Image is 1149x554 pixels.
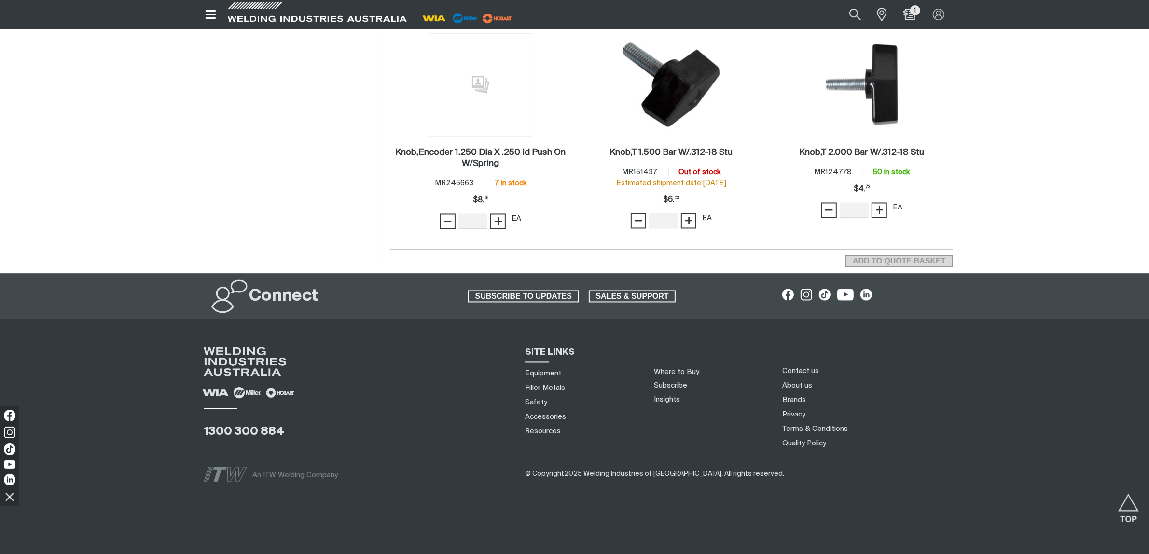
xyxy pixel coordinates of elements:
span: SUBSCRIBE TO UPDATES [469,291,578,303]
a: SALES & SUPPORT [589,291,676,303]
a: Equipment [525,369,561,379]
h2: Knob,T 1.500 Bar W/.312-18 Stu [609,149,733,157]
h2: Knob,Encoder 1.250 Dia X .250 Id Push On W/Spring [395,149,566,168]
span: SITE LINKS [525,348,575,357]
a: Subscribe [654,382,687,389]
div: EA [893,203,902,214]
nav: Footer [779,364,964,451]
span: + [684,213,693,229]
a: Insights [654,396,680,403]
div: Price [854,180,870,199]
h2: Knob,T 2.000 Bar W/.312-18 Stu [799,149,924,157]
span: − [634,213,643,229]
img: Knob,T 1.500 Bar W/.312-18 Stu [620,33,723,137]
a: Knob,T 1.500 Bar W/.312-18 Stu [609,148,733,159]
img: Facebook [4,410,15,421]
span: MR245663 [435,180,473,187]
span: ​​​​​​​​​​​​​​​​​​ ​​​​​​ [525,471,784,478]
sup: 73 [866,186,870,190]
a: miller [480,14,515,22]
div: EA [512,214,521,225]
sup: 03 [675,197,679,201]
img: TikTok [4,443,15,455]
a: Safety [525,398,547,408]
span: ADD TO QUOTE BASKET [846,255,952,268]
a: Resources [525,427,561,437]
a: About us [782,381,812,391]
span: 7 in stock [495,180,526,187]
img: No image for this product [429,33,532,137]
span: − [443,213,453,230]
sup: 96 [485,197,488,201]
span: + [494,213,503,230]
span: Estimated shipment date: [DATE] [616,180,726,187]
span: + [875,202,884,219]
img: Instagram [4,427,15,438]
span: − [825,202,834,219]
span: Out of stock [678,169,720,176]
a: 1300 300 884 [204,426,285,438]
div: EA [702,213,712,224]
img: miller [480,11,515,26]
span: MR124778 [814,169,852,176]
img: YouTube [4,460,15,469]
span: $8. [473,191,488,210]
a: Where to Buy [654,369,699,376]
div: Price [663,191,679,210]
a: Filler Metals [525,383,565,393]
input: Product name or item number... [827,4,872,26]
a: Brands [782,395,806,405]
span: 50 in stock [873,169,910,176]
div: Price [473,191,488,210]
img: hide socials [1,488,18,505]
section: Add to cart control [845,252,953,268]
nav: Sitemap [522,367,642,439]
a: Quality Policy [782,439,826,449]
button: Add selected products to the shopping cart [845,255,953,268]
a: Privacy [782,410,805,420]
span: An ITW Welding Company [253,472,338,479]
span: $4. [854,180,870,199]
span: © Copyright 2025 Welding Industries of [GEOGRAPHIC_DATA] . All rights reserved. [525,471,784,478]
button: Search products [839,4,872,26]
img: LinkedIn [4,474,15,485]
h2: Connect [249,286,319,307]
button: Scroll to top [1118,494,1139,515]
a: Contact us [782,366,819,376]
span: MR151437 [622,169,657,176]
img: Knob,T 2.000 Bar W/.312-18 Stu [810,33,914,137]
span: SALES & SUPPORT [590,291,675,303]
span: $6. [663,191,679,210]
a: Knob,T 2.000 Bar W/.312-18 Stu [799,148,924,159]
a: Knob,Encoder 1.250 Dia X .250 Id Push On W/Spring [395,148,567,170]
a: Terms & Conditions [782,424,848,434]
a: Accessories [525,412,566,422]
a: SUBSCRIBE TO UPDATES [468,291,579,303]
